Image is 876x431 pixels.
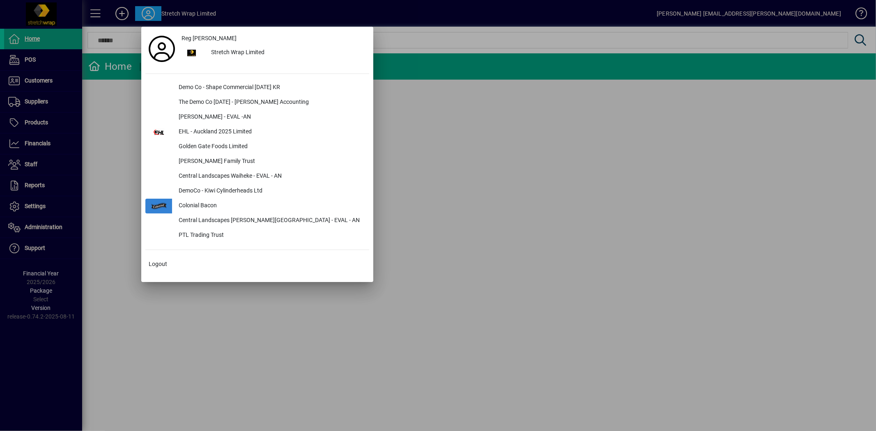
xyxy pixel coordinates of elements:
[145,41,178,56] a: Profile
[172,125,369,140] div: EHL - Auckland 2025 Limited
[145,169,369,184] button: Central Landscapes Waiheke - EVAL - AN
[145,80,369,95] button: Demo Co - Shape Commercial [DATE] KR
[145,228,369,243] button: PTL Trading Trust
[172,154,369,169] div: [PERSON_NAME] Family Trust
[172,140,369,154] div: Golden Gate Foods Limited
[145,140,369,154] button: Golden Gate Foods Limited
[145,213,369,228] button: Central Landscapes [PERSON_NAME][GEOGRAPHIC_DATA] - EVAL - AN
[145,154,369,169] button: [PERSON_NAME] Family Trust
[172,199,369,213] div: Colonial Bacon
[178,46,369,60] button: Stretch Wrap Limited
[172,184,369,199] div: DemoCo - Kiwi Cylinderheads Ltd
[145,125,369,140] button: EHL - Auckland 2025 Limited
[178,31,369,46] a: Reg [PERSON_NAME]
[172,110,369,125] div: [PERSON_NAME] - EVAL -AN
[145,95,369,110] button: The Demo Co [DATE] - [PERSON_NAME] Accounting
[145,184,369,199] button: DemoCo - Kiwi Cylinderheads Ltd
[172,80,369,95] div: Demo Co - Shape Commercial [DATE] KR
[145,257,369,271] button: Logout
[182,34,237,43] span: Reg [PERSON_NAME]
[172,95,369,110] div: The Demo Co [DATE] - [PERSON_NAME] Accounting
[205,46,369,60] div: Stretch Wrap Limited
[172,169,369,184] div: Central Landscapes Waiheke - EVAL - AN
[145,110,369,125] button: [PERSON_NAME] - EVAL -AN
[149,260,167,268] span: Logout
[145,199,369,213] button: Colonial Bacon
[172,228,369,243] div: PTL Trading Trust
[172,213,369,228] div: Central Landscapes [PERSON_NAME][GEOGRAPHIC_DATA] - EVAL - AN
